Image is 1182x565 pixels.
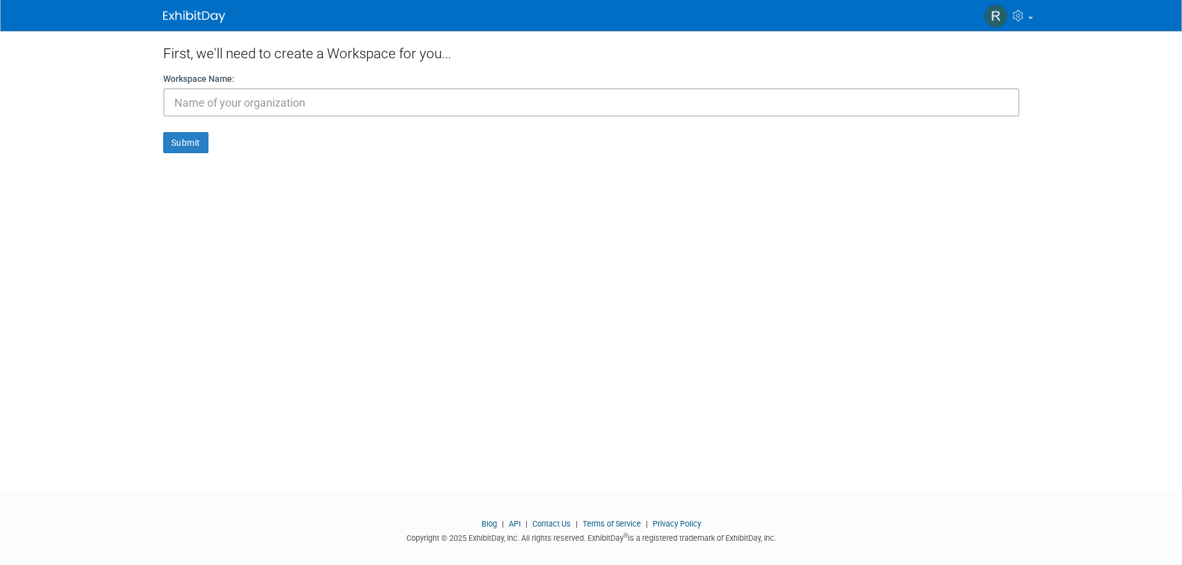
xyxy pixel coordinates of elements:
a: API [509,519,521,528]
img: ExhibitDay [163,11,225,23]
div: First, we'll need to create a Workspace for you... [163,31,1019,73]
label: Workspace Name: [163,73,235,85]
span: | [499,519,507,528]
a: Privacy Policy [653,519,701,528]
a: Terms of Service [583,519,641,528]
sup: ® [624,532,628,539]
a: Blog [481,519,497,528]
input: Name of your organization [163,88,1019,117]
button: Submit [163,132,208,153]
a: Contact Us [532,519,571,528]
span: | [522,519,531,528]
span: | [573,519,581,528]
span: | [643,519,651,528]
img: Rick Snell [984,4,1008,28]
